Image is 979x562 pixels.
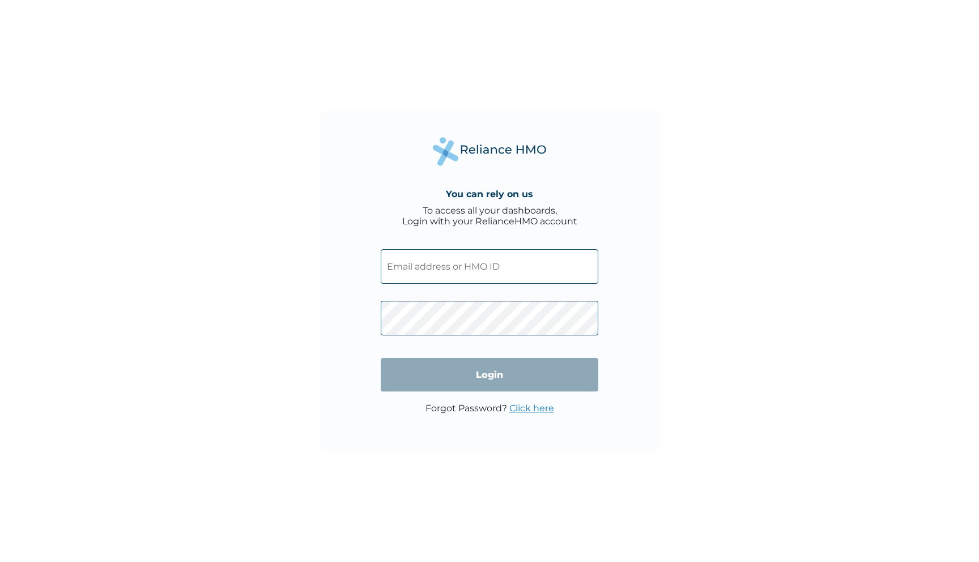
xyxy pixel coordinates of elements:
[446,189,533,199] h4: You can rely on us
[433,137,546,166] img: Reliance Health's Logo
[381,358,598,391] input: Login
[402,205,577,227] div: To access all your dashboards, Login with your RelianceHMO account
[509,403,554,414] a: Click here
[381,249,598,284] input: Email address or HMO ID
[425,403,554,414] p: Forgot Password?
